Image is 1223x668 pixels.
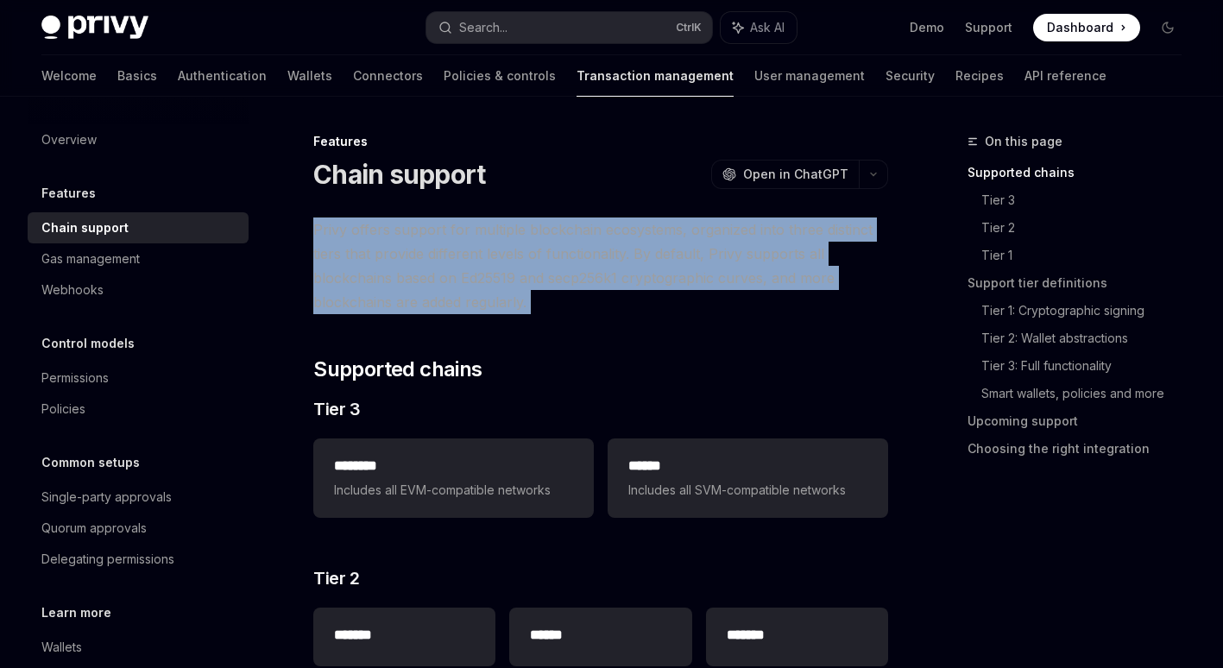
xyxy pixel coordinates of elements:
[313,356,482,383] span: Supported chains
[711,160,859,189] button: Open in ChatGPT
[910,19,944,36] a: Demo
[41,399,85,419] div: Policies
[41,333,135,354] h5: Control models
[41,368,109,388] div: Permissions
[28,394,249,425] a: Policies
[968,159,1195,186] a: Supported chains
[968,435,1195,463] a: Choosing the right integration
[968,407,1195,435] a: Upcoming support
[750,19,785,36] span: Ask AI
[28,513,249,544] a: Quorum approvals
[981,214,1195,242] a: Tier 2
[886,55,935,97] a: Security
[1047,19,1113,36] span: Dashboard
[41,452,140,473] h5: Common setups
[28,632,249,663] a: Wallets
[955,55,1004,97] a: Recipes
[981,352,1195,380] a: Tier 3: Full functionality
[968,269,1195,297] a: Support tier definitions
[28,362,249,394] a: Permissions
[41,217,129,238] div: Chain support
[1154,14,1182,41] button: Toggle dark mode
[313,566,359,590] span: Tier 2
[41,280,104,300] div: Webhooks
[117,55,157,97] a: Basics
[28,243,249,274] a: Gas management
[287,55,332,97] a: Wallets
[41,549,174,570] div: Delegating permissions
[28,124,249,155] a: Overview
[41,487,172,507] div: Single-party approvals
[965,19,1012,36] a: Support
[313,217,888,314] span: Privy offers support for multiple blockchain ecosystems, organized into three distinct tiers that...
[313,438,594,518] a: **** ***Includes all EVM-compatible networks
[41,637,82,658] div: Wallets
[743,166,848,183] span: Open in ChatGPT
[313,397,360,421] span: Tier 3
[577,55,734,97] a: Transaction management
[981,325,1195,352] a: Tier 2: Wallet abstractions
[28,212,249,243] a: Chain support
[1024,55,1106,97] a: API reference
[444,55,556,97] a: Policies & controls
[28,544,249,575] a: Delegating permissions
[981,380,1195,407] a: Smart wallets, policies and more
[608,438,888,518] a: **** *Includes all SVM-compatible networks
[28,274,249,306] a: Webhooks
[41,55,97,97] a: Welcome
[353,55,423,97] a: Connectors
[313,159,485,190] h1: Chain support
[41,16,148,40] img: dark logo
[41,183,96,204] h5: Features
[981,186,1195,214] a: Tier 3
[628,480,867,501] span: Includes all SVM-compatible networks
[426,12,713,43] button: Search...CtrlK
[41,129,97,150] div: Overview
[41,518,147,539] div: Quorum approvals
[721,12,797,43] button: Ask AI
[28,482,249,513] a: Single-party approvals
[981,242,1195,269] a: Tier 1
[41,602,111,623] h5: Learn more
[981,297,1195,325] a: Tier 1: Cryptographic signing
[985,131,1062,152] span: On this page
[41,249,140,269] div: Gas management
[676,21,702,35] span: Ctrl K
[1033,14,1140,41] a: Dashboard
[178,55,267,97] a: Authentication
[313,133,888,150] div: Features
[754,55,865,97] a: User management
[459,17,507,38] div: Search...
[334,480,573,501] span: Includes all EVM-compatible networks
